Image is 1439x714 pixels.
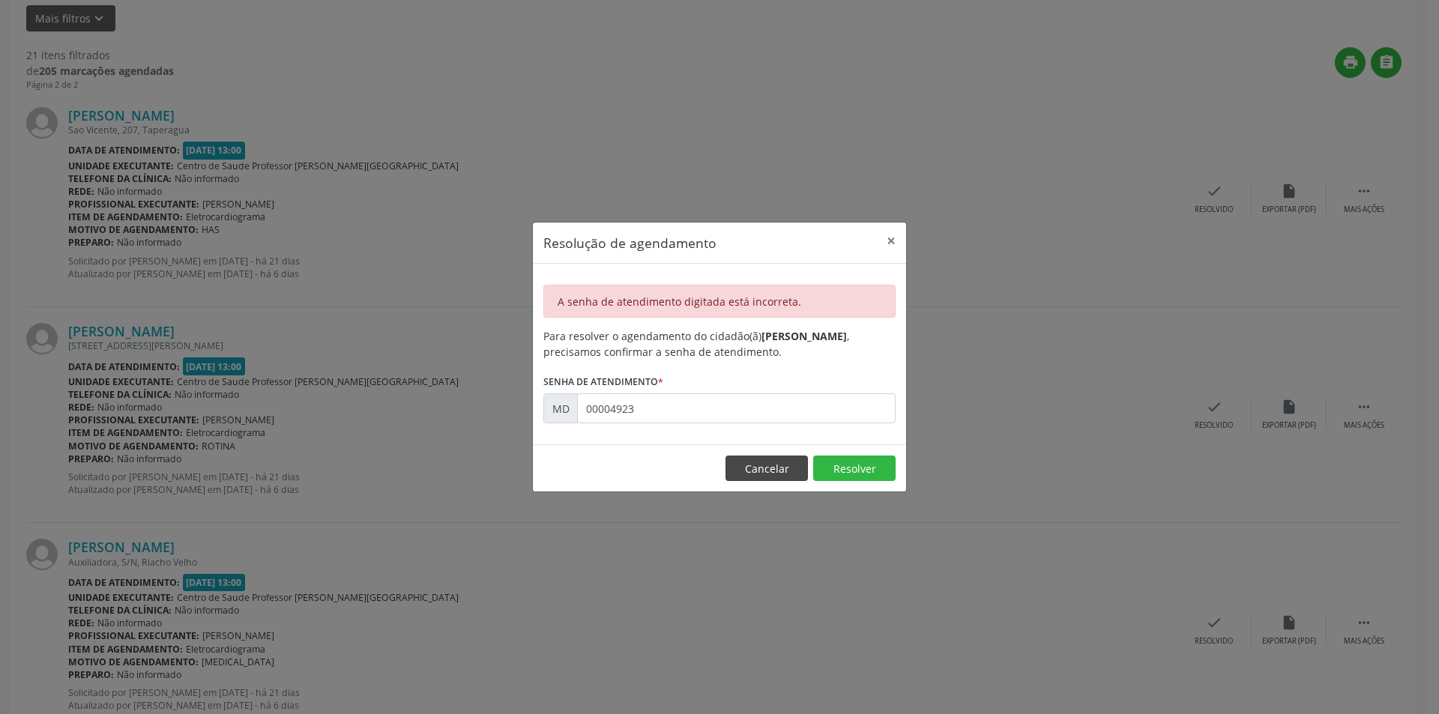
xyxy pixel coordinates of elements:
[543,328,896,360] div: Para resolver o agendamento do cidadão(ã) , precisamos confirmar a senha de atendimento.
[543,393,578,423] div: MD
[543,233,717,252] h5: Resolução de agendamento
[725,456,808,481] button: Cancelar
[761,329,847,343] b: [PERSON_NAME]
[813,456,896,481] button: Resolver
[543,285,896,318] div: A senha de atendimento digitada está incorreta.
[876,223,906,259] button: Close
[543,370,663,393] label: Senha de atendimento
